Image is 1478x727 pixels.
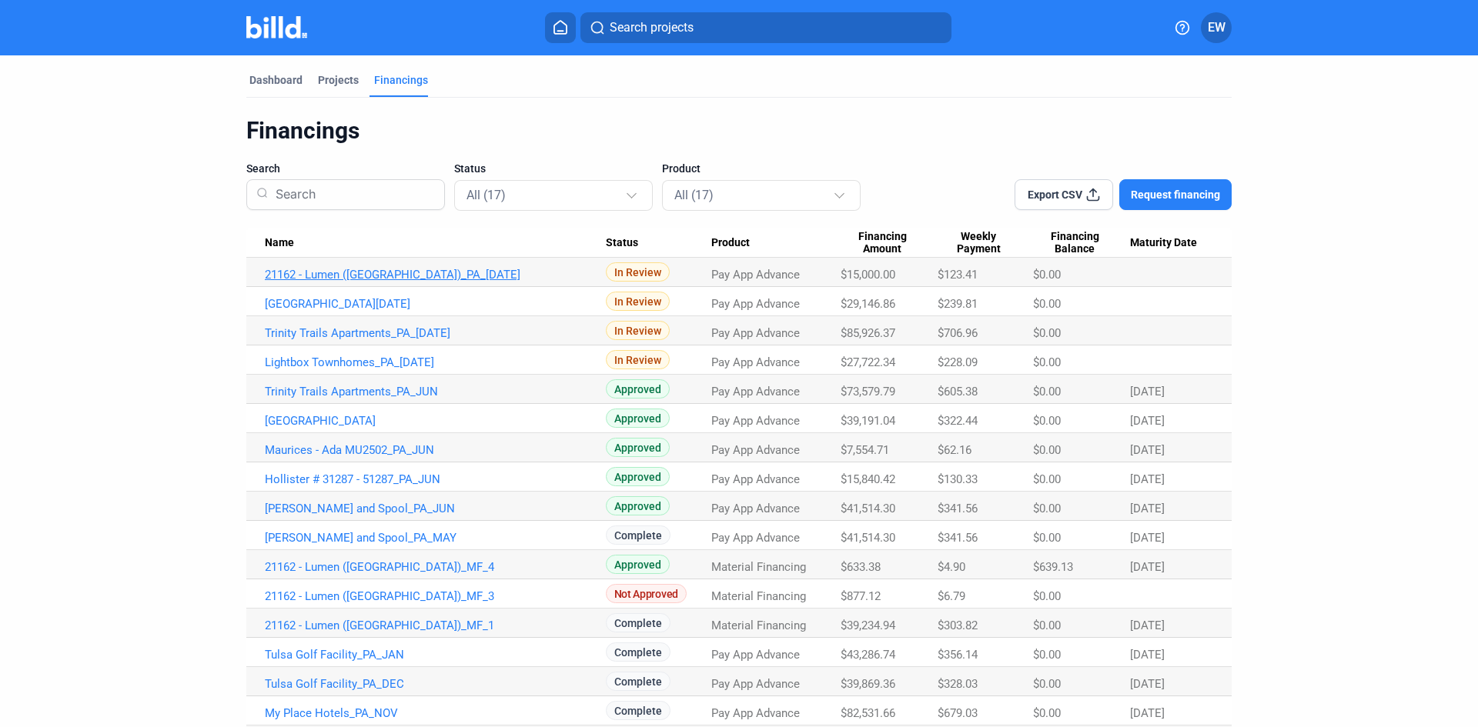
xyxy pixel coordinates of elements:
span: [DATE] [1130,619,1165,632]
span: In Review [606,292,670,311]
img: Billd Company Logo [246,16,307,38]
span: Pay App Advance [711,414,800,428]
span: Pay App Advance [711,326,800,340]
span: $0.00 [1033,385,1061,399]
span: Pay App Advance [711,297,800,311]
span: [DATE] [1130,502,1165,515]
span: $73,579.79 [841,385,895,399]
a: 21162 - Lumen ([GEOGRAPHIC_DATA])_MF_4 [265,560,606,574]
span: $303.82 [938,619,978,632]
span: Pay App Advance [711,385,800,399]
span: $0.00 [1033,706,1061,720]
span: $62.16 [938,443,971,457]
span: Maturity Date [1130,236,1197,250]
span: [DATE] [1130,443,1165,457]
span: Approved [606,555,670,574]
span: [DATE] [1130,706,1165,720]
span: EW [1208,18,1226,37]
span: Complete [606,525,670,545]
span: $15,840.42 [841,472,895,486]
span: In Review [606,350,670,369]
span: [DATE] [1130,385,1165,399]
span: $639.13 [1033,560,1073,574]
span: $7,554.71 [841,443,889,457]
button: EW [1201,12,1232,43]
div: Status [606,236,711,250]
span: $679.03 [938,706,978,720]
span: $877.12 [841,589,881,603]
div: Maturity Date [1130,236,1213,250]
span: Material Financing [711,589,806,603]
a: Tulsa Golf Facility_PA_JAN [265,648,606,662]
span: Export CSV [1028,187,1082,202]
span: $605.38 [938,385,978,399]
span: Material Financing [711,560,806,574]
a: Trinity Trails Apartments_PA_JUN [265,385,606,399]
span: Pay App Advance [711,531,800,545]
span: $6.79 [938,589,965,603]
span: Pay App Advance [711,502,800,515]
span: Pay App Advance [711,648,800,662]
span: $706.96 [938,326,978,340]
span: $341.56 [938,531,978,545]
span: Product [662,161,701,176]
span: Approved [606,379,670,399]
span: $130.33 [938,472,978,486]
a: 21162 - Lumen ([GEOGRAPHIC_DATA])_MF_1 [265,619,606,632]
span: Pay App Advance [711,677,800,691]
a: My Place Hotels_PA_NOV [265,706,606,720]
span: Approved [606,409,670,428]
span: $43,286.74 [841,648,895,662]
span: $633.38 [841,560,881,574]
span: $27,722.34 [841,355,895,369]
span: [DATE] [1130,472,1165,486]
button: Request financing [1119,179,1232,210]
span: $123.41 [938,268,978,282]
a: [GEOGRAPHIC_DATA] [265,414,606,428]
span: $41,514.30 [841,502,895,515]
span: Product [711,236,750,250]
span: $4.90 [938,560,965,574]
span: $82,531.66 [841,706,895,720]
div: Financing Balance [1033,230,1130,256]
span: In Review [606,262,670,282]
span: Status [454,161,486,176]
span: $0.00 [1033,502,1061,515]
span: Approved [606,467,670,486]
span: Pay App Advance [711,443,800,457]
span: $341.56 [938,502,978,515]
div: Weekly Payment [938,230,1033,256]
span: Financing Amount [841,230,924,256]
span: $0.00 [1033,326,1061,340]
span: $0.00 [1033,443,1061,457]
span: [DATE] [1130,414,1165,428]
a: Lightbox Townhomes_PA_[DATE] [265,355,606,369]
span: Weekly Payment [938,230,1019,256]
span: Approved [606,438,670,457]
span: $85,926.37 [841,326,895,340]
span: $0.00 [1033,648,1061,662]
span: [DATE] [1130,560,1165,574]
span: $0.00 [1033,472,1061,486]
input: Search [269,175,435,215]
span: [DATE] [1130,648,1165,662]
span: $39,234.94 [841,619,895,632]
span: Pay App Advance [711,472,800,486]
div: Projects [318,72,359,88]
div: Financings [246,116,1232,145]
span: $228.09 [938,355,978,369]
span: $239.81 [938,297,978,311]
mat-select-trigger: All (17) [674,188,714,202]
span: $41,514.30 [841,531,895,545]
span: $39,869.36 [841,677,895,691]
span: [DATE] [1130,531,1165,545]
span: $0.00 [1033,619,1061,632]
a: [PERSON_NAME] and Spool_PA_MAY [265,531,606,545]
button: Search projects [580,12,951,43]
a: 21162 - Lumen ([GEOGRAPHIC_DATA])_PA_[DATE] [265,268,606,282]
span: $0.00 [1033,297,1061,311]
div: Financings [374,72,428,88]
span: $356.14 [938,648,978,662]
span: Search projects [610,18,694,37]
span: $328.03 [938,677,978,691]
